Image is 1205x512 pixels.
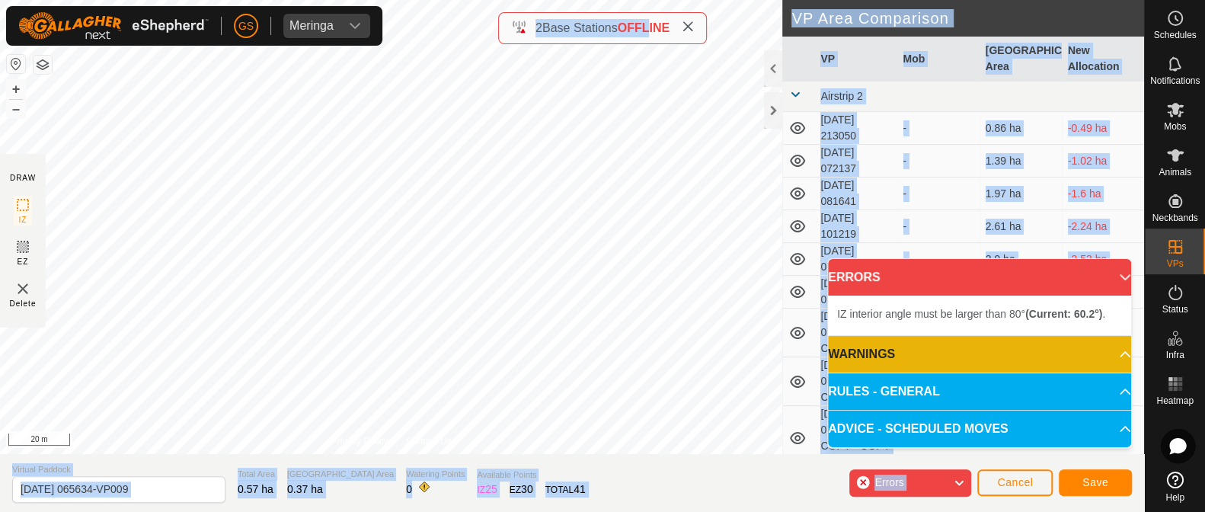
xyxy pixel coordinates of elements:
[814,210,897,243] td: [DATE] 101219
[1165,350,1184,360] span: Infra
[791,9,1144,27] h2: VP Area Comparison
[406,468,465,481] span: Watering Points
[828,268,880,286] span: ERRORS
[1150,76,1200,85] span: Notifications
[1145,466,1205,508] a: Help
[903,153,973,169] div: -
[828,345,895,363] span: WARNINGS
[828,373,1131,410] p-accordion-header: RULES - GENERAL
[814,406,897,471] td: [DATE] 071027 - COPY - COPY - COPY
[1062,178,1144,210] td: -1.6 ha
[814,357,897,406] td: [DATE] 071027 - COPY - COPY
[828,259,1131,296] p-accordion-header: ERRORS
[7,55,25,73] button: Reset Map
[542,21,618,34] span: Base Stations
[1062,210,1144,243] td: -2.24 ha
[980,112,1062,145] td: 0.86 ha
[406,483,412,495] span: 0
[238,483,273,495] span: 0.57 ha
[618,21,670,34] span: OFFLINE
[814,178,897,210] td: [DATE] 081641
[340,14,370,38] div: dropdown trigger
[19,214,27,226] span: IZ
[238,468,275,481] span: Total Area
[828,336,1131,373] p-accordion-header: WARNINGS
[997,476,1033,488] span: Cancel
[828,411,1131,447] p-accordion-header: ADVICE - SCHEDULED MOVES
[814,112,897,145] td: [DATE] 213050
[331,434,388,448] a: Privacy Policy
[828,382,940,401] span: RULES - GENERAL
[1062,112,1144,145] td: -0.49 ha
[283,14,340,38] span: Meringa
[545,482,586,498] div: TOTAL
[535,21,542,34] span: 2
[903,219,973,235] div: -
[980,178,1062,210] td: 1.97 ha
[897,37,980,82] th: Mob
[1156,396,1194,405] span: Heatmap
[14,280,32,298] img: VP
[1059,469,1132,496] button: Save
[828,296,1131,335] p-accordion-content: ERRORS
[903,251,973,267] div: -
[7,100,25,118] button: –
[1165,493,1184,502] span: Help
[1153,30,1196,40] span: Schedules
[977,469,1053,496] button: Cancel
[574,483,586,495] span: 41
[837,308,1105,320] span: IZ interior angle must be larger than 80° .
[903,186,973,202] div: -
[18,12,209,40] img: Gallagher Logo
[7,80,25,98] button: +
[828,420,1008,438] span: ADVICE - SCHEDULED MOVES
[477,469,585,482] span: Available Points
[521,483,533,495] span: 30
[1025,308,1102,320] b: (Current: 60.2°)
[289,20,334,32] div: Meringa
[814,309,897,357] td: [DATE] 071027 - COPY
[477,482,497,498] div: IZ
[1152,213,1197,222] span: Neckbands
[1162,305,1187,314] span: Status
[406,434,451,448] a: Contact Us
[814,243,897,276] td: [DATE] 072243
[814,276,897,309] td: [DATE] 071027
[12,463,225,476] span: Virtual Paddock
[820,90,862,102] span: Airstrip 2
[903,120,973,136] div: -
[814,145,897,178] td: [DATE] 072137
[980,243,1062,276] td: 2.9 ha
[1164,122,1186,131] span: Mobs
[874,476,903,488] span: Errors
[10,172,36,184] div: DRAW
[34,56,52,74] button: Map Layers
[510,482,533,498] div: EZ
[1082,476,1108,488] span: Save
[1062,145,1144,178] td: -1.02 ha
[980,37,1062,82] th: [GEOGRAPHIC_DATA] Area
[1062,243,1144,276] td: -2.53 ha
[1062,37,1144,82] th: New Allocation
[287,468,394,481] span: [GEOGRAPHIC_DATA] Area
[238,18,254,34] span: GS
[1159,168,1191,177] span: Animals
[1166,259,1183,268] span: VPs
[814,37,897,82] th: VP
[485,483,497,495] span: 25
[287,483,323,495] span: 0.37 ha
[980,145,1062,178] td: 1.39 ha
[10,298,37,309] span: Delete
[18,256,29,267] span: EZ
[980,210,1062,243] td: 2.61 ha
